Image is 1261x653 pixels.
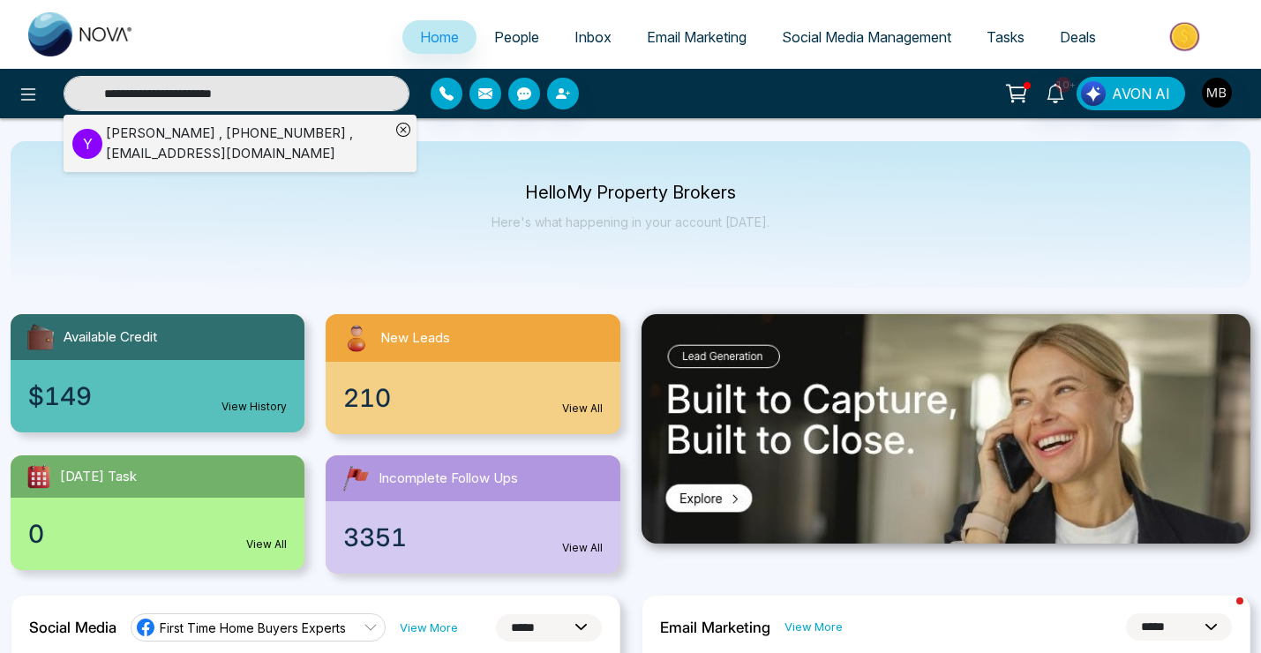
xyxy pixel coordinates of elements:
span: 0 [28,515,44,552]
a: Tasks [969,20,1042,54]
p: Y [72,129,102,159]
img: Lead Flow [1081,81,1106,106]
img: Nova CRM Logo [28,12,134,56]
img: newLeads.svg [340,321,373,355]
p: Hello My Property Brokers [492,185,769,200]
span: Available Credit [64,327,157,348]
a: New Leads210View All [315,314,630,434]
span: People [494,28,539,46]
a: View All [562,540,603,556]
span: First Time Home Buyers Experts [160,619,346,636]
iframe: Intercom live chat [1201,593,1243,635]
span: 10+ [1055,77,1071,93]
img: followUps.svg [340,462,372,494]
span: [DATE] Task [60,467,137,487]
a: Home [402,20,477,54]
a: Social Media Management [764,20,969,54]
span: 3351 [343,519,407,556]
span: Inbox [574,28,612,46]
a: View More [784,619,843,635]
span: Deals [1060,28,1096,46]
button: AVON AI [1077,77,1185,110]
span: New Leads [380,328,450,349]
h2: Email Marketing [660,619,770,636]
a: View History [221,399,287,415]
div: [PERSON_NAME] , [PHONE_NUMBER] , [EMAIL_ADDRESS][DOMAIN_NAME] [106,124,390,163]
h2: Social Media [29,619,116,636]
span: AVON AI [1112,83,1170,104]
span: Home [420,28,459,46]
a: Inbox [557,20,629,54]
a: 10+ [1034,77,1077,108]
span: Tasks [987,28,1025,46]
img: . [642,314,1251,544]
span: Incomplete Follow Ups [379,469,518,489]
a: Email Marketing [629,20,764,54]
a: People [477,20,557,54]
span: Social Media Management [782,28,951,46]
img: Market-place.gif [1122,17,1250,56]
a: Incomplete Follow Ups3351View All [315,455,630,574]
span: 210 [343,379,391,417]
a: View All [246,537,287,552]
img: availableCredit.svg [25,321,56,353]
p: Here's what happening in your account [DATE]. [492,214,769,229]
span: Email Marketing [647,28,747,46]
img: todayTask.svg [25,462,53,491]
a: Deals [1042,20,1114,54]
a: View All [562,401,603,417]
img: User Avatar [1202,78,1232,108]
span: $149 [28,378,92,415]
a: View More [400,619,458,636]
